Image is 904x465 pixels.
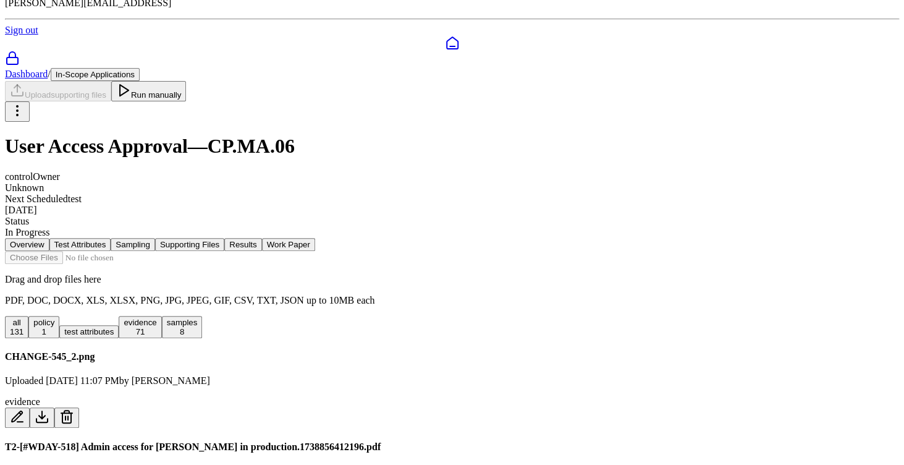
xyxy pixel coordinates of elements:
[167,327,198,336] div: 8
[119,316,161,338] button: evidence 71
[33,327,54,336] div: 1
[5,194,899,205] div: Next Scheduled test
[5,81,111,101] button: Uploadsupporting files
[5,205,899,216] div: [DATE]
[162,316,203,338] button: samples 8
[111,81,187,101] button: Run manually
[5,316,28,338] button: all 131
[5,396,899,407] div: evidence
[5,274,899,285] p: Drag and drop files here
[111,238,155,251] button: Sampling
[5,238,49,251] button: Overview
[49,238,111,251] button: Test Attributes
[5,295,899,306] p: PDF, DOC, DOCX, XLS, XLSX, PNG, JPG, JPEG, GIF, CSV, TXT, JSON up to 10MB each
[5,216,899,227] div: Status
[28,316,59,338] button: policy 1
[5,68,899,81] div: /
[5,375,899,386] p: Uploaded [DATE] 11:07 PM by [PERSON_NAME]
[5,51,899,68] a: SOC
[224,238,261,251] button: Results
[262,238,315,251] button: Work Paper
[59,325,119,338] button: test attributes
[5,135,899,158] h1: User Access Approval — CP.MA.06
[5,171,899,182] div: control Owner
[5,351,899,362] h4: CHANGE-545_2.png
[5,36,899,51] a: Dashboard
[5,25,38,35] a: Sign out
[30,407,54,428] button: Download File
[5,227,899,238] div: In Progress
[5,182,44,193] span: Unknown
[54,407,79,428] button: Delete File
[5,442,899,453] h4: T2-[#WDAY-518] Admin access for [PERSON_NAME] in production.1738856412196.pdf
[5,69,48,79] a: Dashboard
[5,407,30,428] button: Add/Edit Description
[5,238,899,251] nav: Tabs
[10,327,23,336] div: 131
[51,68,140,81] button: In-Scope Applications
[124,327,156,336] div: 71
[155,238,224,251] button: Supporting Files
